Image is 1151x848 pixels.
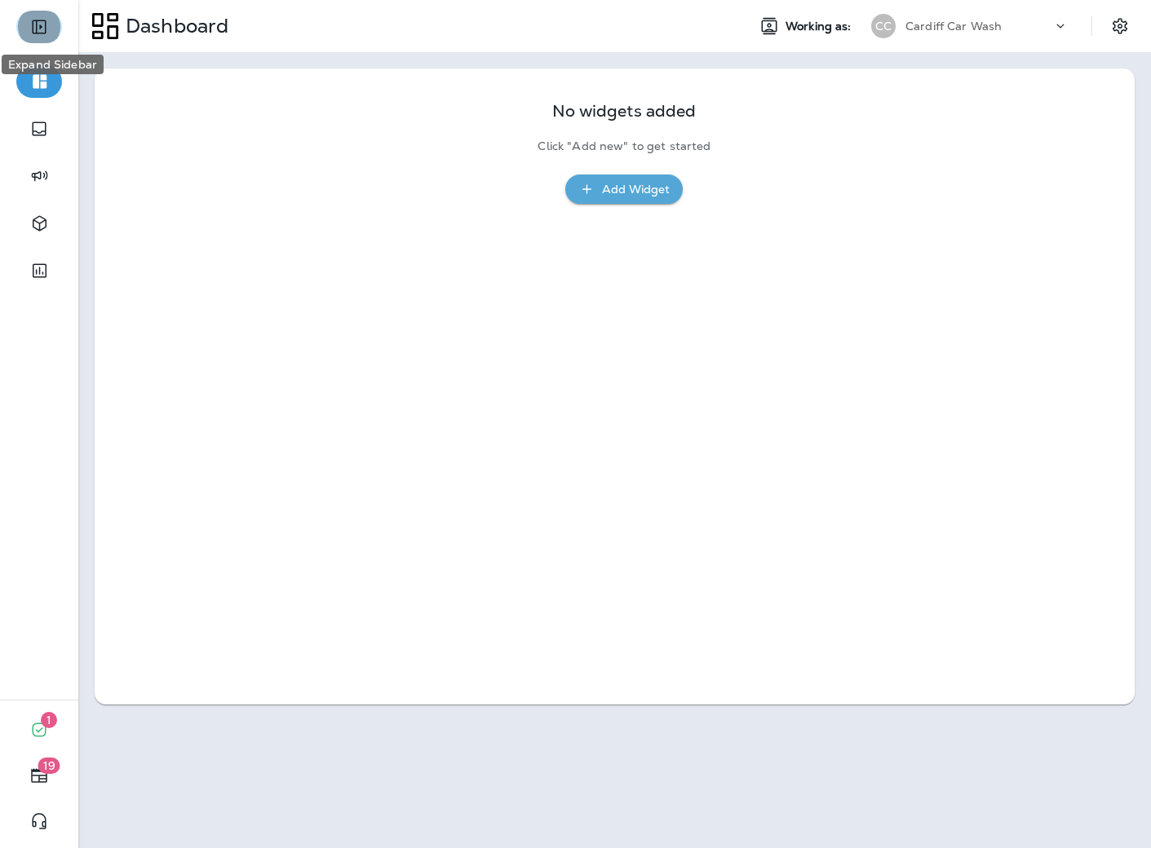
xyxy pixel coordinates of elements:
p: Click "Add new" to get started [538,139,711,153]
div: Add Widget [602,179,670,200]
p: Cardiff Car Wash [905,20,1002,33]
div: Expand Sidebar [2,55,104,74]
button: Add Widget [565,174,683,205]
span: Working as: [786,20,855,33]
button: Expand Sidebar [16,11,62,43]
p: Dashboard [119,14,228,38]
div: CC [871,14,896,38]
button: 1 [16,713,62,746]
p: No widgets added [552,104,696,118]
button: Settings [1105,11,1135,41]
button: 19 [16,759,62,792]
span: 19 [38,757,60,774]
span: 1 [41,712,57,728]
